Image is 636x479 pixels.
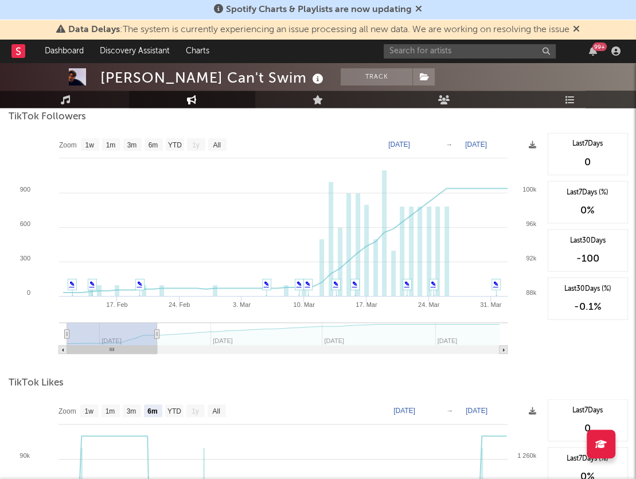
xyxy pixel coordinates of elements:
div: 0 % [554,203,622,217]
div: [PERSON_NAME] Can't Swim [100,68,326,87]
span: TikTok Followers [9,110,86,124]
span: : The system is currently experiencing an issue processing all new data. We are working on resolv... [68,25,569,34]
text: All [212,407,220,415]
text: [DATE] [388,141,410,149]
div: Last 7 Days [554,405,622,415]
a: Dashboard [37,40,92,63]
text: 300 [19,255,30,262]
a: ✎ [264,281,269,287]
text: 1y [192,141,200,149]
div: Last 30 Days (%) [554,283,622,294]
button: 99+ [589,46,597,56]
div: -100 [554,251,622,265]
text: [DATE] [465,141,487,149]
text: → [446,407,453,415]
button: Track [341,68,412,85]
text: 92k [526,255,536,262]
span: Data Delays [68,25,120,34]
text: YTD [167,407,181,415]
a: ✎ [431,281,436,287]
a: ✎ [296,281,302,287]
div: -0.1 % [554,299,622,313]
text: 90k [19,452,30,459]
a: ✎ [493,281,498,287]
text: 1y [192,407,199,415]
text: [DATE] [466,407,487,415]
text: 31. Mar [479,301,501,308]
text: 900 [19,186,30,193]
text: 1m [106,141,115,149]
text: 17. Mar [356,301,377,308]
a: ✎ [69,281,75,287]
div: 99 + [592,42,607,51]
text: 88k [526,289,536,296]
span: TikTok Likes [9,376,64,390]
text: 1w [84,407,93,415]
text: 600 [19,220,30,227]
text: 3m [127,141,136,149]
text: 1m [105,407,115,415]
text: 10. Mar [293,301,315,308]
text: 1w [85,141,94,149]
text: 100k [522,186,536,193]
text: 17. Feb [106,301,127,308]
text: All [213,141,220,149]
text: 3m [126,407,136,415]
text: 1 260k [517,452,536,459]
a: ✎ [305,281,310,287]
span: Dismiss [573,25,580,34]
text: 24. Mar [418,301,439,308]
div: Last 7 Days [554,139,622,149]
div: Last 30 Days [554,235,622,246]
a: ✎ [137,281,142,287]
text: YTD [167,141,181,149]
span: Dismiss [415,5,422,14]
text: 96k [526,220,536,227]
text: → [446,141,452,149]
a: Discovery Assistant [92,40,178,63]
a: ✎ [333,281,338,287]
span: Spotify Charts & Playlists are now updating [226,5,412,14]
text: Zoom [59,141,77,149]
a: ✎ [352,281,357,287]
text: 6m [148,141,158,149]
div: Last 7 Days (%) [554,453,622,464]
text: 0 [26,289,30,296]
a: ✎ [89,281,95,287]
div: 0 [554,155,622,169]
input: Search for artists [384,44,556,59]
div: Last 7 Days (%) [554,187,622,197]
a: Charts [178,40,217,63]
text: [DATE] [393,407,415,415]
a: ✎ [404,281,409,287]
div: 0 [554,421,622,435]
text: 24. Feb [169,301,190,308]
text: 3. Mar [232,301,251,308]
text: 6m [147,407,157,415]
text: Zoom [58,407,76,415]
